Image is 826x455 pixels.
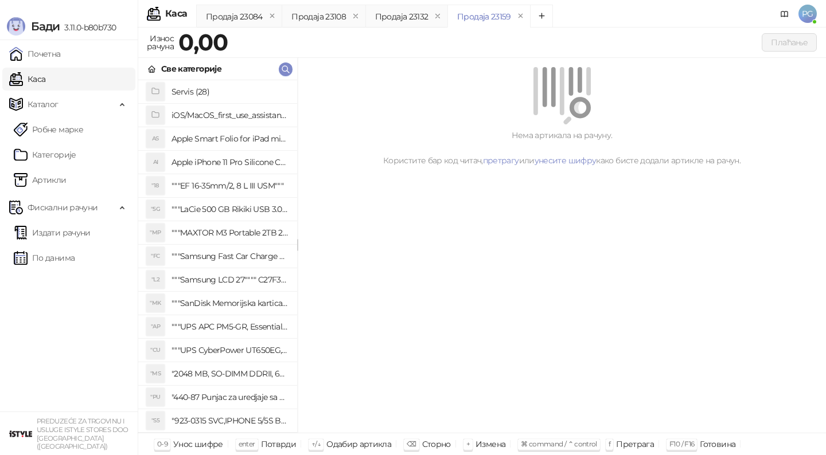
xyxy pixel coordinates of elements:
[265,11,280,21] button: remove
[178,28,228,56] strong: 0,00
[348,11,363,21] button: remove
[146,130,165,148] div: AS
[762,33,817,52] button: Плаћање
[146,153,165,171] div: AI
[145,31,176,54] div: Износ рачуна
[172,294,288,312] h4: """SanDisk Memorijska kartica 256GB microSDXC sa SD adapterom SDSQXA1-256G-GN6MA - Extreme PLUS, ...
[146,388,165,406] div: "PU
[700,437,735,452] div: Готовина
[37,417,128,450] small: PREDUZEĆE ZA TRGOVINU I USLUGE ISTYLE STORES DOO [GEOGRAPHIC_DATA] ([GEOGRAPHIC_DATA])
[239,440,255,448] span: enter
[14,143,76,166] a: Категорије
[31,19,60,33] span: Бади
[206,10,263,23] div: Продаја 23084
[172,223,288,242] h4: """MAXTOR M3 Portable 2TB 2.5"""" crni eksterni hard disk HX-M201TCB/GM"""
[28,93,59,116] span: Каталог
[172,176,288,195] h4: """EF 16-35mm/2, 8 L III USM"""
[422,437,451,452] div: Сторно
[466,440,470,448] span: +
[157,440,167,448] span: 0-9
[172,341,288,359] h4: """UPS CyberPower UT650EG, 650VA/360W , line-int., s_uko, desktop"""
[138,80,297,433] div: grid
[172,247,288,265] h4: """Samsung Fast Car Charge Adapter, brzi auto punja_, boja crna"""
[14,221,91,244] a: Издати рачуни
[535,155,597,166] a: унесите шифру
[172,364,288,383] h4: "2048 MB, SO-DIMM DDRII, 667 MHz, Napajanje 1,8 0,1 V, Latencija CL5"
[146,294,165,312] div: "MK
[146,317,165,336] div: "AP
[172,270,288,289] h4: """Samsung LCD 27"""" C27F390FHUXEN"""
[530,5,553,28] button: Add tab
[172,317,288,336] h4: """UPS APC PM5-GR, Essential Surge Arrest,5 utic_nica"""
[513,11,528,21] button: remove
[14,168,67,191] a: ArtikliАртикли
[616,437,654,452] div: Претрага
[483,155,519,166] a: претрагу
[161,62,221,75] div: Све категорије
[172,106,288,124] h4: iOS/MacOS_first_use_assistance (4)
[172,411,288,430] h4: "923-0315 SVC,IPHONE 5/5S BATTERY REMOVAL TRAY Držač za iPhone sa kojim se otvara display
[172,83,288,101] h4: Servis (28)
[669,440,694,448] span: F10 / F16
[311,440,321,448] span: ↑/↓
[261,437,297,452] div: Потврди
[146,364,165,383] div: "MS
[172,200,288,218] h4: """LaCie 500 GB Rikiki USB 3.0 / Ultra Compact & Resistant aluminum / USB 3.0 / 2.5"""""""
[146,341,165,359] div: "CU
[172,130,288,148] h4: Apple Smart Folio for iPad mini (A17 Pro) - Sage
[14,246,75,269] a: По данима
[28,196,98,219] span: Фискални рачуни
[407,440,416,448] span: ⌫
[172,153,288,171] h4: Apple iPhone 11 Pro Silicone Case - Black
[375,10,428,23] div: Продаја 23132
[172,388,288,406] h4: "440-87 Punjac za uredjaje sa micro USB portom 4/1, Stand."
[609,440,610,448] span: f
[146,176,165,195] div: "18
[9,42,61,65] a: Почетна
[146,200,165,218] div: "5G
[9,68,45,91] a: Каса
[521,440,597,448] span: ⌘ command / ⌃ control
[146,247,165,265] div: "FC
[173,437,223,452] div: Унос шифре
[7,17,25,36] img: Logo
[60,22,116,33] span: 3.11.0-b80b730
[165,9,187,18] div: Каса
[457,10,511,23] div: Продаја 23159
[291,10,346,23] div: Продаја 23108
[146,223,165,242] div: "MP
[9,422,32,445] img: 64x64-companyLogo-77b92cf4-9946-4f36-9751-bf7bb5fd2c7d.png
[430,11,445,21] button: remove
[146,270,165,289] div: "L2
[476,437,505,452] div: Измена
[776,5,794,23] a: Документација
[798,5,817,23] span: PG
[146,411,165,430] div: "S5
[14,118,83,141] a: Робне марке
[326,437,391,452] div: Одабир артикла
[311,129,812,167] div: Нема артикала на рачуну. Користите бар код читач, или како бисте додали артикле на рачун.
